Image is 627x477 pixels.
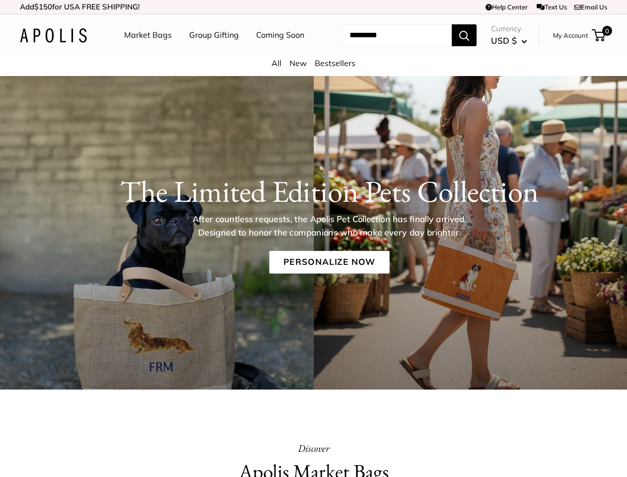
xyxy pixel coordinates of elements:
[315,58,355,68] a: Bestsellers
[20,28,87,43] img: Apolis
[452,24,477,46] button: Search
[289,58,307,68] a: New
[256,28,304,43] a: Coming Soon
[124,28,172,43] a: Market Bags
[602,26,612,36] span: 0
[167,439,461,457] p: Discover
[34,2,52,11] span: $150
[486,3,528,11] a: Help Center
[272,58,281,68] a: All
[342,24,452,46] input: Search...
[491,35,517,46] span: USD $
[50,173,608,209] h1: The Limited Edition Pets Collection
[593,29,605,41] a: 0
[491,22,527,36] span: Currency
[176,213,483,239] p: After countless requests, the Apolis Pet Collection has finally arrived. Designed to honor the co...
[269,251,389,274] a: Personalize Now
[574,3,607,11] a: Email Us
[553,29,588,41] a: My Account
[491,33,527,49] button: USD $
[537,3,567,11] a: Text Us
[189,28,239,43] a: Group Gifting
